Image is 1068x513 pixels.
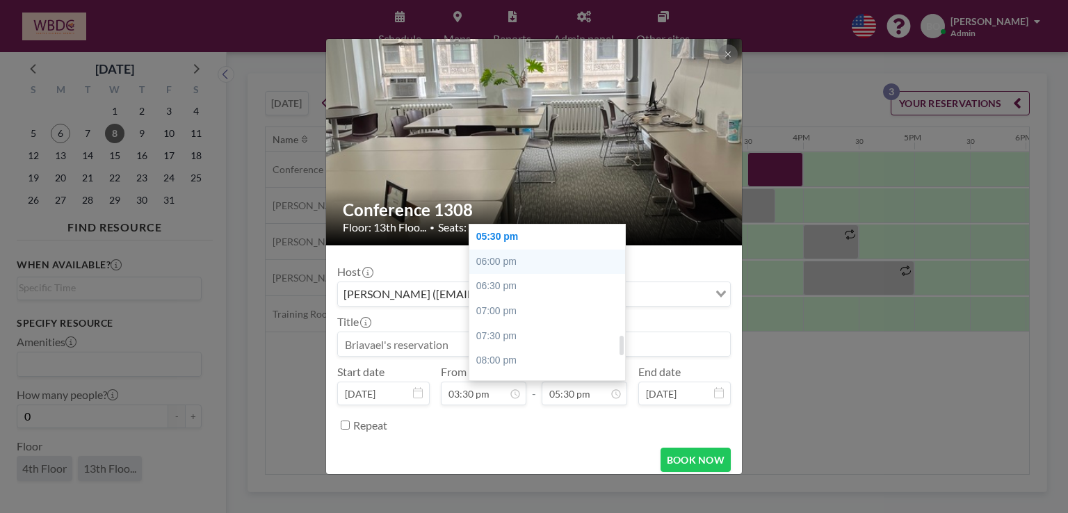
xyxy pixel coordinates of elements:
button: BOOK NOW [661,448,731,472]
div: 08:30 pm [469,373,632,398]
span: [PERSON_NAME] ([EMAIL_ADDRESS][DOMAIN_NAME]) [341,285,626,303]
label: Repeat [353,418,387,432]
div: 07:30 pm [469,324,632,349]
label: End date [638,365,681,379]
input: Search for option [628,285,707,303]
span: Floor: 13th Floo... [343,220,426,234]
span: - [532,370,536,400]
div: 07:00 pm [469,299,632,324]
div: 06:00 pm [469,250,632,275]
label: From [441,365,467,379]
label: Title [337,315,370,329]
span: • [430,222,435,233]
div: Search for option [338,282,730,306]
label: Start date [337,365,385,379]
div: 06:30 pm [469,274,632,299]
input: Briavael's reservation [338,332,730,356]
span: Seats: 20 [438,220,481,234]
div: 08:00 pm [469,348,632,373]
h2: Conference 1308 [343,199,727,220]
div: 05:30 pm [469,225,632,250]
label: Host [337,265,372,279]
